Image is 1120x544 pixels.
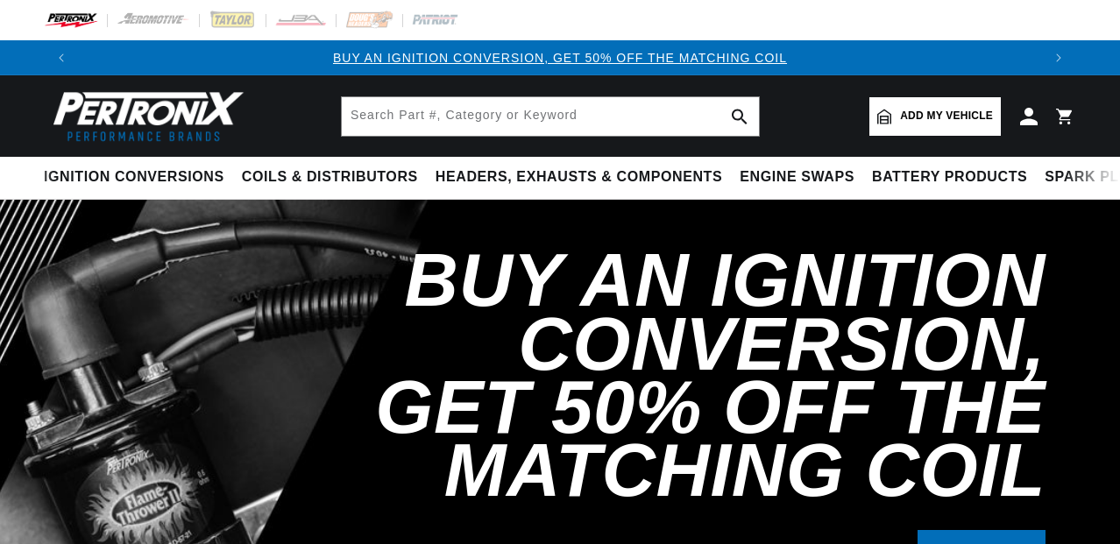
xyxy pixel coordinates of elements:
[79,48,1041,67] div: 1 of 3
[869,97,1001,136] a: Add my vehicle
[242,168,418,187] span: Coils & Distributors
[44,157,233,198] summary: Ignition Conversions
[740,168,854,187] span: Engine Swaps
[296,249,1046,502] h2: Buy an Ignition Conversion, Get 50% off the Matching Coil
[436,168,722,187] span: Headers, Exhausts & Components
[44,40,79,75] button: Translation missing: en.sections.announcements.previous_announcement
[720,97,759,136] button: search button
[872,168,1027,187] span: Battery Products
[1041,40,1076,75] button: Translation missing: en.sections.announcements.next_announcement
[44,168,224,187] span: Ignition Conversions
[44,86,245,146] img: Pertronix
[233,157,427,198] summary: Coils & Distributors
[79,48,1041,67] div: Announcement
[333,51,787,65] a: BUY AN IGNITION CONVERSION, GET 50% OFF THE MATCHING COIL
[427,157,731,198] summary: Headers, Exhausts & Components
[863,157,1036,198] summary: Battery Products
[900,108,993,124] span: Add my vehicle
[342,97,759,136] input: Search Part #, Category or Keyword
[731,157,863,198] summary: Engine Swaps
